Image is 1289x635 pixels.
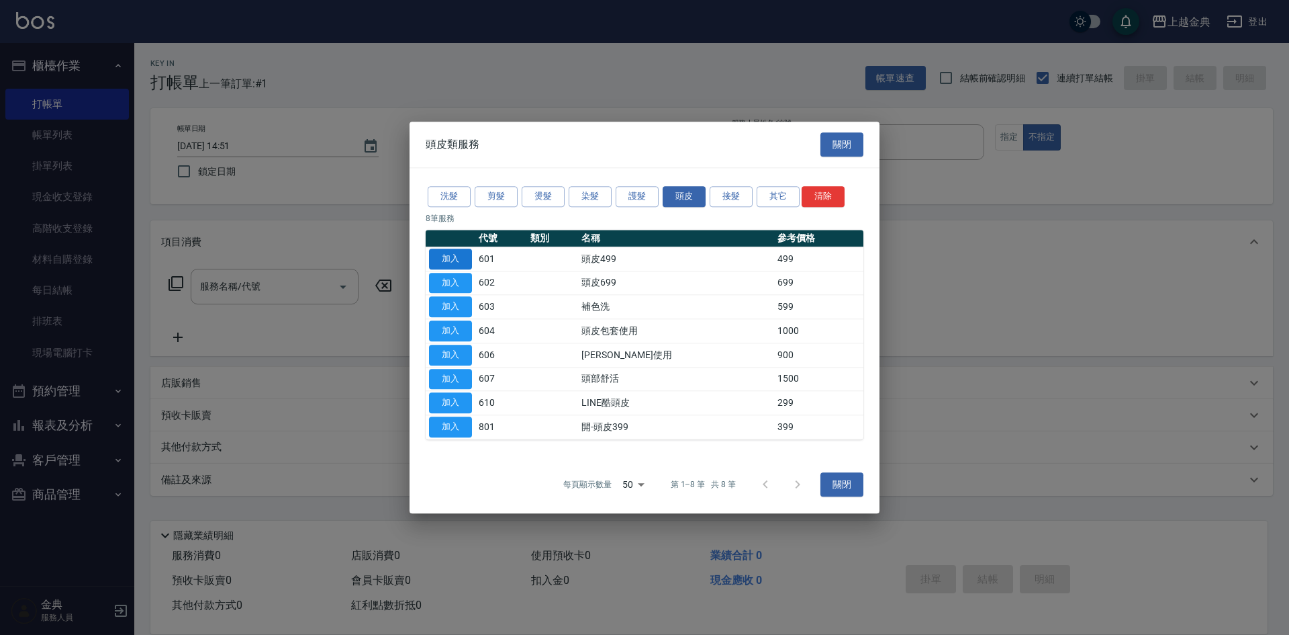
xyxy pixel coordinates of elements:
button: 加入 [429,297,472,318]
button: 加入 [429,321,472,341]
td: 599 [774,295,863,319]
button: 加入 [429,369,472,390]
button: 關閉 [820,472,863,497]
th: 代號 [475,230,527,247]
td: 607 [475,367,527,391]
button: 加入 [429,273,472,294]
td: 1000 [774,319,863,343]
td: 1500 [774,367,863,391]
td: 頭皮699 [578,271,774,295]
button: 頭皮 [663,186,706,207]
button: 加入 [429,345,472,366]
td: 610 [475,391,527,415]
td: 499 [774,247,863,271]
button: 關閉 [820,132,863,157]
button: 加入 [429,249,472,269]
button: 燙髮 [522,186,565,207]
p: 8 筆服務 [426,212,863,224]
td: 299 [774,391,863,415]
th: 名稱 [578,230,774,247]
button: 剪髮 [475,186,518,207]
td: 801 [475,415,527,439]
button: 染髮 [569,186,612,207]
td: 399 [774,415,863,439]
button: 護髮 [616,186,659,207]
td: 開-頭皮399 [578,415,774,439]
td: 頭皮包套使用 [578,319,774,343]
td: 604 [475,319,527,343]
td: 補色洗 [578,295,774,319]
div: 50 [617,466,649,503]
td: 606 [475,343,527,368]
td: [PERSON_NAME]使用 [578,343,774,368]
button: 加入 [429,417,472,437]
p: 第 1–8 筆 共 8 筆 [671,478,736,491]
button: 加入 [429,393,472,414]
td: 603 [475,295,527,319]
td: 699 [774,271,863,295]
button: 洗髮 [428,186,471,207]
td: 頭皮499 [578,247,774,271]
td: LINE酷頭皮 [578,391,774,415]
button: 清除 [802,186,845,207]
p: 每頁顯示數量 [563,478,612,491]
td: 601 [475,247,527,271]
th: 類別 [527,230,579,247]
span: 頭皮類服務 [426,138,479,151]
td: 900 [774,343,863,368]
button: 其它 [757,186,800,207]
button: 接髮 [710,186,753,207]
td: 602 [475,271,527,295]
td: 頭部舒活 [578,367,774,391]
th: 參考價格 [774,230,863,247]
